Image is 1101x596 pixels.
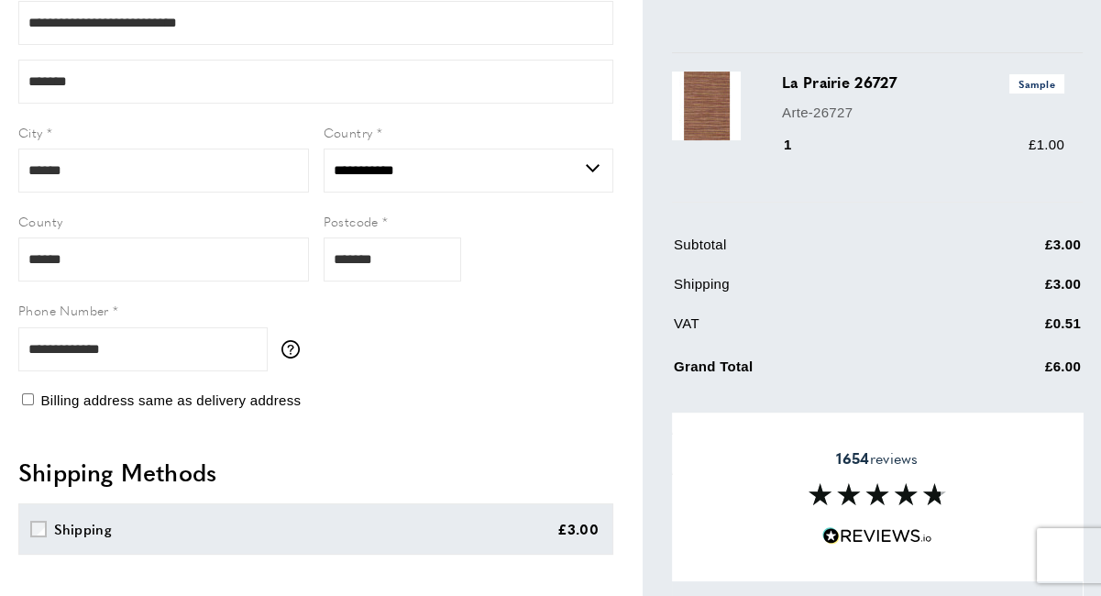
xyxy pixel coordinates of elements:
[54,518,112,540] div: Shipping
[836,447,869,469] strong: 1654
[18,456,613,489] h2: Shipping Methods
[557,518,600,540] div: £3.00
[782,72,1064,94] h3: La Prairie 26727
[809,483,946,505] img: Reviews section
[954,273,1081,309] td: £3.00
[281,340,309,359] button: More information
[674,352,952,392] td: Grand Total
[18,301,109,319] span: Phone Number
[674,273,952,309] td: Shipping
[22,393,34,405] input: Billing address same as delivery address
[18,212,62,230] span: County
[782,102,1064,124] p: Arte-26727
[672,72,741,140] img: La Prairie 26727
[954,352,1081,392] td: £6.00
[18,123,43,141] span: City
[836,449,918,468] span: reviews
[782,134,818,156] div: 1
[674,234,952,270] td: Subtotal
[674,313,952,348] td: VAT
[1029,137,1064,152] span: £1.00
[40,392,301,408] span: Billing address same as delivery address
[324,212,379,230] span: Postcode
[1009,74,1064,94] span: Sample
[954,313,1081,348] td: £0.51
[954,234,1081,270] td: £3.00
[324,123,373,141] span: Country
[822,527,932,545] img: Reviews.io 5 stars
